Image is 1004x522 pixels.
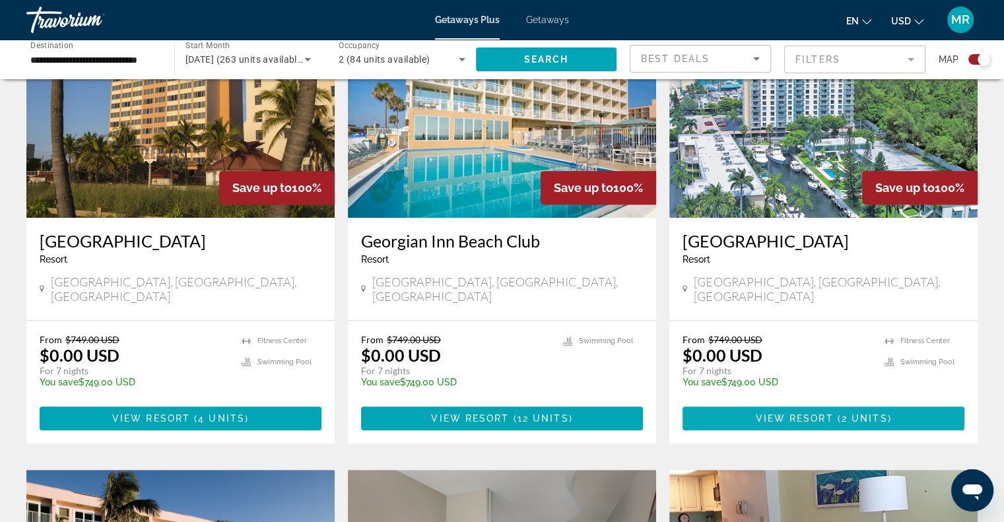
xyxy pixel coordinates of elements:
[862,171,978,205] div: 100%
[112,413,190,424] span: View Resort
[435,15,500,25] a: Getaways Plus
[40,407,321,430] button: View Resort(4 units)
[219,171,335,205] div: 100%
[65,334,119,345] span: $749.00 USD
[361,377,400,387] span: You save
[387,334,441,345] span: $749.00 USD
[846,11,871,30] button: Change language
[641,51,760,67] mat-select: Sort by
[361,407,643,430] button: View Resort(12 units)
[339,54,430,65] span: 2 (84 units available)
[694,275,964,304] span: [GEOGRAPHIC_DATA], [GEOGRAPHIC_DATA], [GEOGRAPHIC_DATA]
[361,254,389,265] span: Resort
[875,181,935,195] span: Save up to
[842,413,888,424] span: 2 units
[26,3,158,37] a: Travorium
[185,54,306,65] span: [DATE] (263 units available)
[30,40,73,49] span: Destination
[40,345,119,365] p: $0.00 USD
[683,345,762,365] p: $0.00 USD
[361,365,550,377] p: For 7 nights
[257,358,312,366] span: Swimming Pool
[185,41,230,50] span: Start Month
[361,231,643,251] a: Georgian Inn Beach Club
[900,337,950,345] span: Fitness Center
[40,365,228,377] p: For 7 nights
[939,50,958,69] span: Map
[509,413,572,424] span: ( )
[348,7,656,218] img: 1794O01L.jpg
[554,181,613,195] span: Save up to
[40,377,228,387] p: $749.00 USD
[518,413,569,424] span: 12 units
[40,254,67,265] span: Resort
[579,337,633,345] span: Swimming Pool
[641,53,710,64] span: Best Deals
[257,337,307,345] span: Fitness Center
[40,334,62,345] span: From
[339,41,380,50] span: Occupancy
[476,48,617,71] button: Search
[190,413,249,424] span: ( )
[683,377,871,387] p: $749.00 USD
[900,358,954,366] span: Swimming Pool
[846,16,859,26] span: en
[431,413,509,424] span: View Resort
[372,275,643,304] span: [GEOGRAPHIC_DATA], [GEOGRAPHIC_DATA], [GEOGRAPHIC_DATA]
[683,365,871,377] p: For 7 nights
[683,377,721,387] span: You save
[683,334,705,345] span: From
[198,413,245,424] span: 4 units
[683,254,710,265] span: Resort
[755,413,833,424] span: View Resort
[784,45,925,74] button: Filter
[361,377,550,387] p: $749.00 USD
[40,231,321,251] a: [GEOGRAPHIC_DATA]
[891,11,923,30] button: Change currency
[943,6,978,34] button: User Menu
[523,54,568,65] span: Search
[26,7,335,218] img: 1938E01L.jpg
[891,16,911,26] span: USD
[361,345,441,365] p: $0.00 USD
[708,334,762,345] span: $749.00 USD
[541,171,656,205] div: 100%
[526,15,569,25] a: Getaways
[669,7,978,218] img: 2121E01L.jpg
[951,13,970,26] span: MR
[232,181,292,195] span: Save up to
[834,413,892,424] span: ( )
[951,469,993,511] iframe: Button to launch messaging window
[361,334,384,345] span: From
[51,275,321,304] span: [GEOGRAPHIC_DATA], [GEOGRAPHIC_DATA], [GEOGRAPHIC_DATA]
[40,377,79,387] span: You save
[683,231,964,251] a: [GEOGRAPHIC_DATA]
[683,407,964,430] button: View Resort(2 units)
